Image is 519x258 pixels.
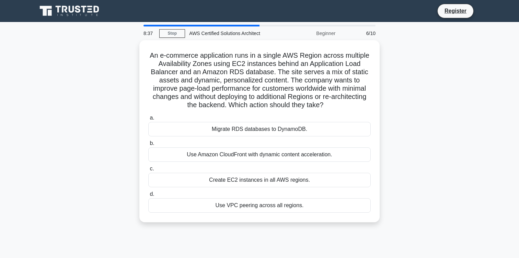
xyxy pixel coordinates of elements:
[150,115,154,121] span: a.
[150,140,154,146] span: b.
[148,122,371,136] div: Migrate RDS databases to DynamoDB.
[148,198,371,213] div: Use VPC peering across all regions.
[185,26,279,40] div: AWS Certified Solutions Architect
[150,191,154,197] span: d.
[339,26,380,40] div: 6/10
[279,26,339,40] div: Beginner
[148,147,371,162] div: Use Amazon CloudFront with dynamic content acceleration.
[159,29,185,38] a: Stop
[148,173,371,187] div: Create EC2 instances in all AWS regions.
[148,51,371,110] h5: An e-commerce application runs in a single AWS Region across multiple Availability Zones using EC...
[139,26,159,40] div: 8:37
[440,7,471,15] a: Register
[150,166,154,171] span: c.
